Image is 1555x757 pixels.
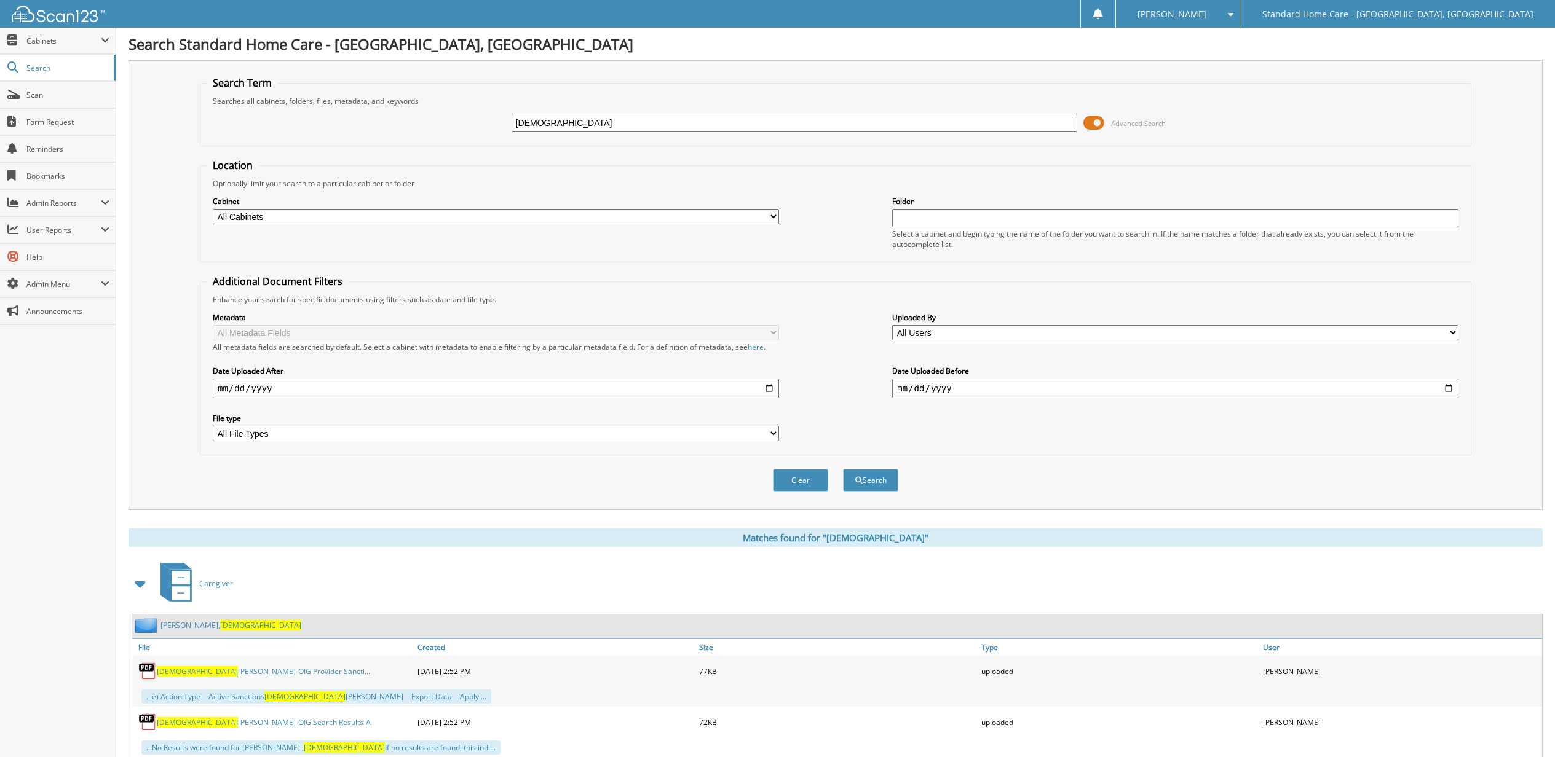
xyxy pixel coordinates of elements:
a: Size [696,639,978,656]
span: Admin Reports [26,198,101,208]
a: here [748,342,764,352]
div: Searches all cabinets, folders, files, metadata, and keywords [207,96,1465,106]
span: Caregiver [199,578,233,589]
a: [DEMOGRAPHIC_DATA][PERSON_NAME]-OIG Search Results-A [157,717,371,728]
span: [PERSON_NAME] [1138,10,1206,18]
div: All metadata fields are searched by default. Select a cabinet with metadata to enable filtering b... [213,342,779,352]
span: Scan [26,90,109,100]
a: Caregiver [153,559,233,608]
img: folder2.png [135,618,160,633]
span: Standard Home Care - [GEOGRAPHIC_DATA], [GEOGRAPHIC_DATA] [1262,10,1533,18]
button: Search [843,469,898,492]
div: Select a cabinet and begin typing the name of the folder you want to search in. If the name match... [892,229,1458,249]
div: Enhance your search for specific documents using filters such as date and file type. [207,294,1465,305]
img: scan123-logo-white.svg [12,6,105,22]
span: [DEMOGRAPHIC_DATA] [157,717,238,728]
h1: Search Standard Home Care - [GEOGRAPHIC_DATA], [GEOGRAPHIC_DATA] [129,34,1543,54]
span: Search [26,63,108,73]
span: User Reports [26,225,101,235]
label: Date Uploaded After [213,366,779,376]
label: Date Uploaded Before [892,366,1458,376]
div: uploaded [978,710,1260,734]
button: Clear [773,469,828,492]
legend: Additional Document Filters [207,275,349,288]
img: PDF.png [138,662,157,680]
div: [DATE] 2:52 PM [414,659,697,683]
div: 77KB [696,659,978,683]
span: [DEMOGRAPHIC_DATA] [220,620,301,630]
a: [PERSON_NAME],[DEMOGRAPHIC_DATA] [160,620,301,630]
span: [DEMOGRAPHIC_DATA] [264,691,346,702]
span: Announcements [26,306,109,316]
div: 72KB [696,710,978,734]
img: PDF.png [138,713,157,731]
legend: Location [207,159,259,172]
span: Reminders [26,144,109,154]
span: Help [26,252,109,262]
a: Type [978,639,1260,656]
div: ...e) Action Type  Active Sanctions [PERSON_NAME]  Export Data  Apply ... [141,689,491,704]
span: [DEMOGRAPHIC_DATA] [304,742,385,753]
legend: Search Term [207,76,278,90]
a: [DEMOGRAPHIC_DATA][PERSON_NAME]-OIG Provider Sancti... [157,666,370,677]
a: File [132,639,414,656]
label: Uploaded By [892,312,1458,323]
input: start [213,378,779,398]
label: Folder [892,196,1458,206]
div: uploaded [978,659,1260,683]
span: Form Request [26,117,109,127]
a: User [1260,639,1542,656]
span: [DEMOGRAPHIC_DATA] [157,666,238,677]
label: Metadata [213,312,779,323]
div: [PERSON_NAME] [1260,659,1542,683]
div: [DATE] 2:52 PM [414,710,697,734]
div: Matches found for "[DEMOGRAPHIC_DATA]" [129,528,1543,547]
label: File type [213,413,779,423]
label: Cabinet [213,196,779,206]
span: Bookmarks [26,171,109,181]
div: Optionally limit your search to a particular cabinet or folder [207,178,1465,189]
span: Cabinets [26,36,101,46]
div: [PERSON_NAME] [1260,710,1542,734]
span: Admin Menu [26,279,101,289]
a: Created [414,639,697,656]
span: Advanced Search [1111,119,1166,128]
div: ...No Results were found for [PERSON_NAME] , If no results are found, this indi... [141,740,501,755]
input: end [892,378,1458,398]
